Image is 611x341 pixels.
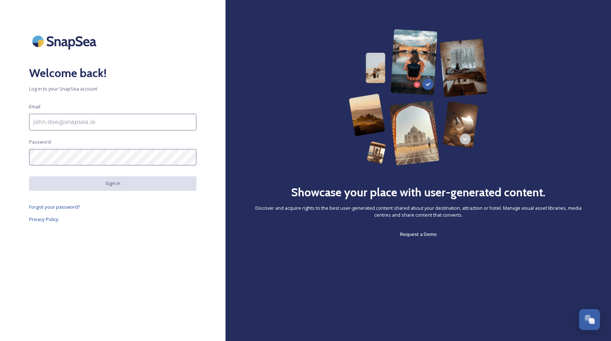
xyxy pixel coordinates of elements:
[400,231,437,237] span: Request a Demo
[29,176,196,190] button: Sign in
[291,184,546,201] h2: Showcase your place with user-generated content.
[400,230,437,238] a: Request a Demo
[29,103,40,110] span: Email
[579,309,600,330] button: Open Chat
[29,114,196,131] input: john.doe@snapsea.io
[29,202,196,211] a: Forgot your password?
[29,216,59,222] span: Privacy Policy
[29,215,196,224] a: Privacy Policy
[349,29,488,165] img: 63b42ca75bacad526042e722_Group%20154-p-800.png
[255,205,582,218] span: Discover and acquire rights to the best user-generated content shared about your destination, att...
[29,139,51,145] span: Password
[29,85,196,92] span: Log in to your SnapSea account
[29,204,80,210] span: Forgot your password?
[29,29,102,53] img: SnapSea Logo
[29,64,196,82] h2: Welcome back!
